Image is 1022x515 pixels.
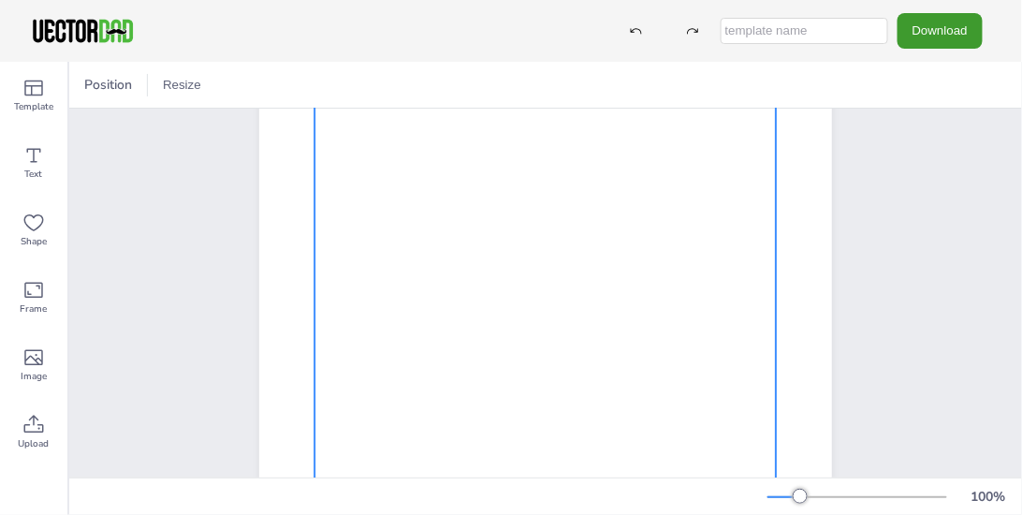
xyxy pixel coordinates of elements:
[25,167,43,182] span: Text
[80,76,136,94] span: Position
[14,99,53,114] span: Template
[21,234,47,249] span: Shape
[966,488,1011,506] div: 100 %
[155,70,209,100] button: Resize
[30,17,136,45] img: VectorDad-1.png
[21,369,47,384] span: Image
[19,436,50,451] span: Upload
[898,13,983,48] button: Download
[721,18,888,44] input: template name
[21,302,48,316] span: Frame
